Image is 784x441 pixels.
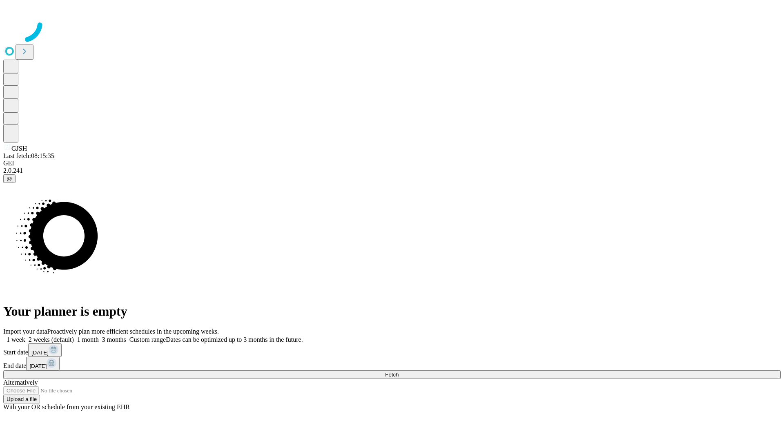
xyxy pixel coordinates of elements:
[3,357,781,370] div: End date
[47,328,219,335] span: Proactively plan more efficient schedules in the upcoming weeks.
[26,357,60,370] button: [DATE]
[7,176,12,182] span: @
[385,372,399,378] span: Fetch
[29,336,74,343] span: 2 weeks (default)
[3,395,40,403] button: Upload a file
[11,145,27,152] span: GJSH
[3,152,54,159] span: Last fetch: 08:15:35
[3,174,16,183] button: @
[3,370,781,379] button: Fetch
[3,167,781,174] div: 2.0.241
[166,336,303,343] span: Dates can be optimized up to 3 months in the future.
[129,336,166,343] span: Custom range
[3,379,38,386] span: Alternatively
[28,343,62,357] button: [DATE]
[29,363,47,369] span: [DATE]
[7,336,25,343] span: 1 week
[3,328,47,335] span: Import your data
[77,336,99,343] span: 1 month
[3,403,130,410] span: With your OR schedule from your existing EHR
[31,350,49,356] span: [DATE]
[3,160,781,167] div: GEI
[102,336,126,343] span: 3 months
[3,304,781,319] h1: Your planner is empty
[3,343,781,357] div: Start date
